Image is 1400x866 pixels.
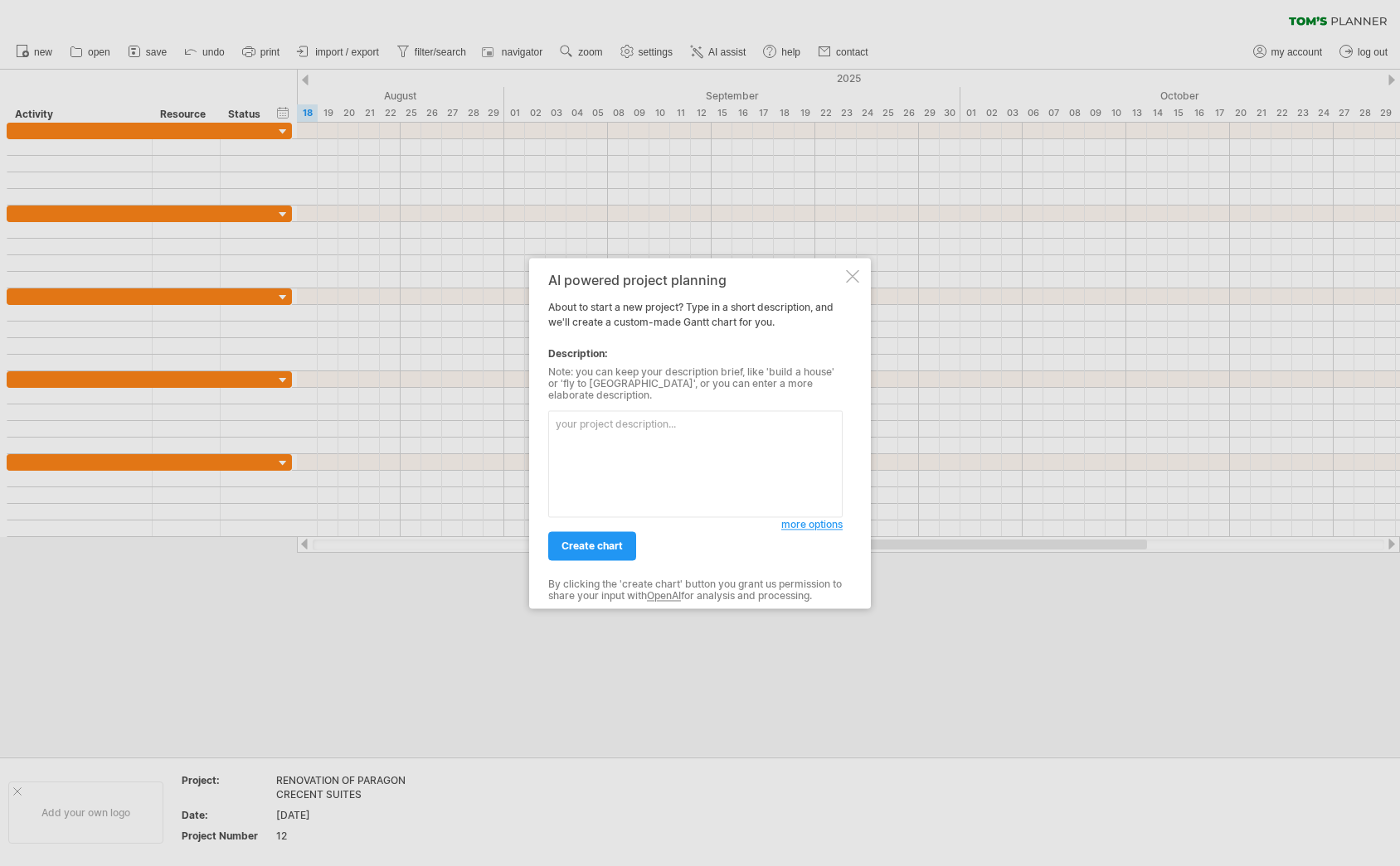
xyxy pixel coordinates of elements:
[548,273,843,288] div: AI powered project planning
[561,539,623,552] span: create chart
[548,273,843,593] div: About to start a new project? Type in a short description, and we'll create a custom-made Gantt c...
[548,531,636,560] a: create chart
[647,590,681,602] a: OpenAI
[781,518,843,530] span: more options
[548,346,843,361] div: Description:
[548,578,843,602] div: By clicking the 'create chart' button you grant us permission to share your input with for analys...
[781,517,843,532] a: more options
[548,366,843,402] div: Note: you can keep your description brief, like 'build a house' or 'fly to [GEOGRAPHIC_DATA]', or...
